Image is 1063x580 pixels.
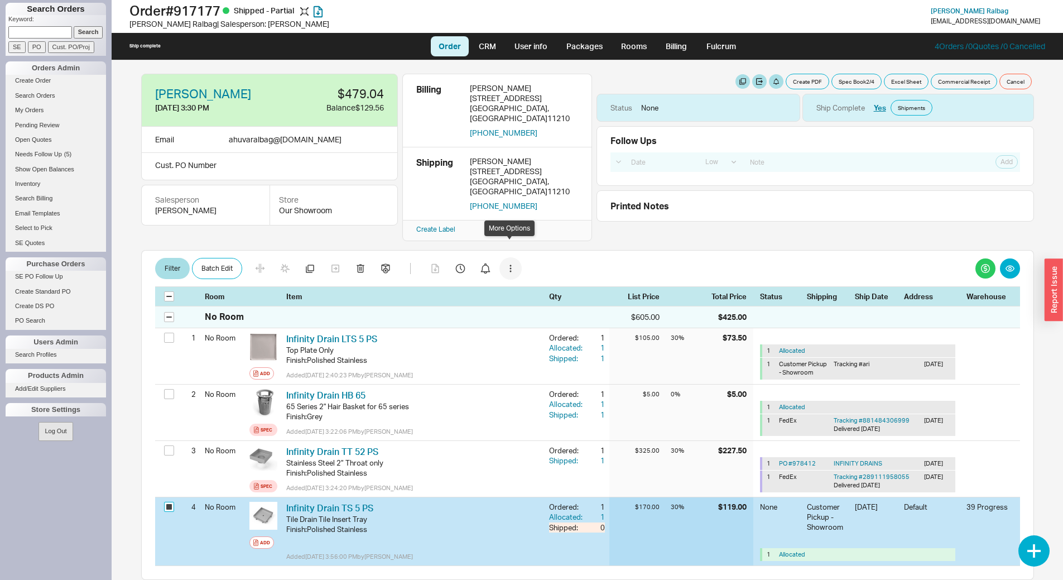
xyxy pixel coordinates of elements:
[260,369,270,378] div: Add
[182,497,196,516] div: 4
[506,36,556,56] a: User info
[205,385,245,404] div: No Room
[279,194,388,205] div: Store
[779,550,805,559] button: Allocated
[884,74,929,89] button: Excel Sheet
[744,155,940,170] input: Note
[6,134,106,146] a: Open Quotes
[6,286,106,298] a: Create Standard PO
[416,156,461,211] div: Shipping
[6,383,106,395] a: Add/Edit Suppliers
[15,151,62,157] span: Needs Follow Up
[549,456,585,466] div: Shipped:
[6,315,106,327] a: PO Search
[286,483,540,492] div: Added [DATE] 3:24:20 PM by [PERSON_NAME]
[249,536,274,549] button: Add
[904,291,960,301] div: Address
[48,41,94,53] input: Cust. PO/Proj
[416,225,455,233] a: Create Label
[155,133,174,146] div: Email
[924,416,951,434] div: [DATE]
[201,262,233,275] span: Batch Edit
[549,343,605,353] button: Allocated:1
[286,411,540,421] div: Finish : Grey
[549,333,585,343] div: Ordered:
[767,360,775,377] div: 1
[416,83,461,138] div: Billing
[182,441,196,460] div: 3
[834,416,910,424] a: Tracking #881484306999
[931,17,1040,25] div: [EMAIL_ADDRESS][DOMAIN_NAME]
[470,176,578,196] div: [GEOGRAPHIC_DATA] , [GEOGRAPHIC_DATA] 11210
[793,77,822,86] span: Create PDF
[286,291,545,301] div: Item
[671,502,716,512] div: 30 %
[834,459,920,468] span: INFINITY DRAINS
[891,100,932,116] a: Shipments
[249,445,277,473] img: throat_only_n2xazv
[74,26,103,38] input: Search
[610,200,1020,212] div: Printed Notes
[549,399,585,409] div: Allocated:
[831,74,882,89] button: Spec Book2/4
[470,128,537,138] button: [PHONE_NUMBER]
[698,36,744,56] a: Fulcrum
[609,291,660,301] div: List Price
[760,502,800,533] div: None
[641,103,658,113] div: None
[249,333,277,361] img: top_plate_lbwrs8
[286,502,373,514] a: Infinity Drain TS 5 PS
[286,552,540,561] div: Added [DATE] 3:56:00 PM by [PERSON_NAME]
[718,311,747,323] div: $425.00
[549,399,605,409] button: Allocated:1
[779,347,805,355] button: Allocated
[999,74,1032,89] button: Cancel
[767,473,775,490] div: 1
[585,353,605,363] div: 1
[129,18,535,30] div: [PERSON_NAME] Ralbag | Salesperson: [PERSON_NAME]
[229,135,341,144] span: ahuvaralbag @ [DOMAIN_NAME]
[585,523,605,533] div: 0
[6,208,106,219] a: Email Templates
[470,103,578,123] div: [GEOGRAPHIC_DATA] , [GEOGRAPHIC_DATA] 11210
[470,201,537,211] button: [PHONE_NUMBER]
[549,445,585,456] div: Ordered:
[6,300,106,312] a: Create DS PO
[924,473,951,490] div: [DATE]
[834,360,869,368] span: Tracking # ari
[249,367,274,380] button: Add
[6,222,106,234] a: Select to Pick
[286,371,540,380] div: Added [DATE] 2:40:23 PM by [PERSON_NAME]
[286,458,540,468] div: Stainless Steel 2” Throat only
[484,221,535,236] div: More Options
[261,425,272,434] div: Spec
[129,3,535,18] h1: Order # 917177
[286,345,540,355] div: Top Plate Only
[904,502,960,533] div: Default
[249,424,277,436] a: Spec
[779,360,827,376] span: Customer Pickup - Showroom
[727,389,747,399] div: $5.00
[585,333,605,343] div: 1
[924,360,951,377] div: [DATE]
[1007,77,1024,86] span: Cancel
[861,481,880,489] span: [DATE]
[286,514,540,524] div: Tile Drain Tile Insert Tray
[205,441,245,460] div: No Room
[625,155,696,170] input: Date
[585,389,605,399] div: 1
[549,512,605,522] button: Allocated:1
[834,481,860,489] span: Delivered
[610,103,632,113] div: Status
[549,456,605,466] button: Shipped:1
[723,333,747,343] div: $73.50
[6,403,106,416] div: Store Settings
[585,445,605,456] div: 1
[609,311,660,323] div: $605.00
[609,333,660,343] div: $105.00
[657,36,696,56] a: Billing
[816,103,865,113] div: Ship Complete
[585,512,605,522] div: 1
[834,473,910,481] a: Tracking #289111958055
[431,36,469,56] a: Order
